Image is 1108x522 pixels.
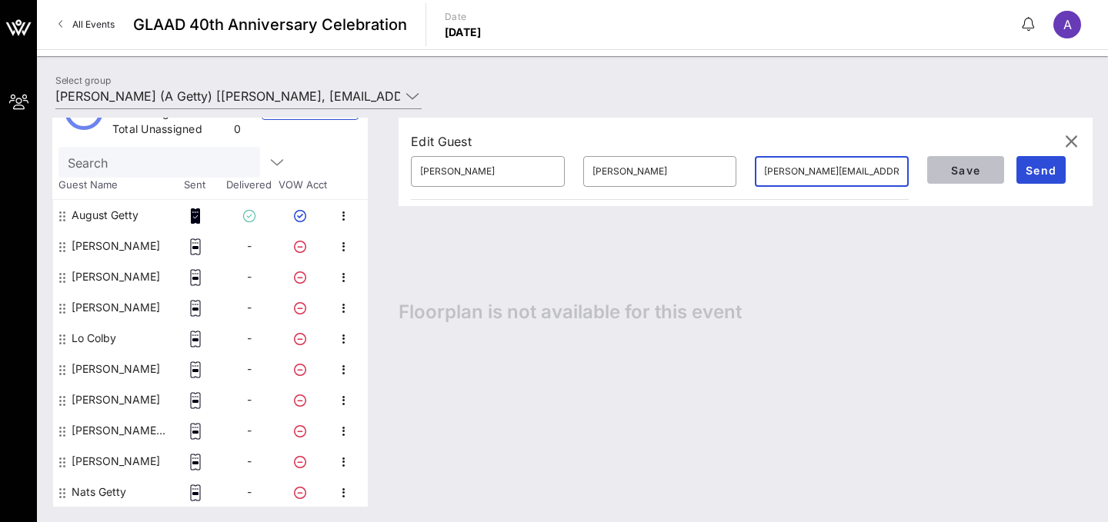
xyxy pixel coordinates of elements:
[1063,17,1072,32] span: A
[72,446,160,477] div: Ari Getty
[168,178,222,193] span: Sent
[247,454,252,467] span: -
[247,424,252,437] span: -
[55,75,111,86] label: Select group
[275,178,329,193] span: VOW Acct
[1023,164,1060,177] span: Send
[72,323,116,354] div: Lo Colby
[72,18,115,30] span: All Events
[112,121,228,141] div: Total Unassigned
[72,231,160,261] div: Louie Rubio
[133,13,407,36] span: GLAAD 40th Anniversary Celebration
[411,131,472,152] div: Edit Guest
[247,301,252,314] span: -
[247,485,252,498] span: -
[247,362,252,375] span: -
[247,239,252,252] span: -
[72,261,160,292] div: Jordan Bambrick
[420,159,555,184] input: First Name*
[247,393,252,406] span: -
[234,121,246,141] div: 0
[72,384,160,415] div: Victoria Warren
[72,200,138,231] div: August Getty
[72,292,160,323] div: Leigh Vales
[72,415,169,446] div: Orfeh Karl
[1016,156,1066,184] button: Send
[939,164,992,177] span: Save
[49,12,124,37] a: All Events
[1053,11,1081,38] div: A
[52,178,168,193] span: Guest Name
[222,178,275,193] span: Delivered
[72,354,160,384] div: Shelley Fitzgerald
[927,156,1004,184] button: Save
[72,477,126,507] div: Nats Getty
[445,25,482,40] p: [DATE]
[247,331,252,344] span: -
[445,9,482,25] p: Date
[592,159,727,184] input: Last Name*
[247,270,252,283] span: -
[399,301,742,324] span: Floorplan is not available for this event
[764,159,899,184] input: Email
